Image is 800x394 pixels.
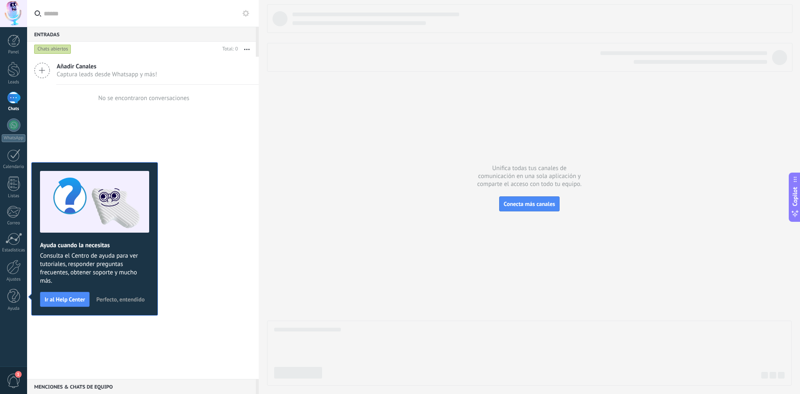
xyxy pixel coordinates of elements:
[2,80,26,85] div: Leads
[2,306,26,311] div: Ayuda
[499,196,560,211] button: Conecta más canales
[2,193,26,199] div: Listas
[57,63,157,70] span: Añadir Canales
[45,296,85,302] span: Ir al Help Center
[98,94,190,102] div: No se encontraron conversaciones
[791,187,799,206] span: Copilot
[27,27,256,42] div: Entradas
[57,70,157,78] span: Captura leads desde Whatsapp y más!
[40,252,149,285] span: Consulta el Centro de ayuda para ver tutoriales, responder preguntas frecuentes, obtener soporte ...
[15,371,22,378] span: 1
[92,293,148,306] button: Perfecto, entendido
[2,164,26,170] div: Calendario
[2,277,26,282] div: Ajustes
[2,50,26,55] div: Panel
[2,248,26,253] div: Estadísticas
[2,221,26,226] div: Correo
[2,134,25,142] div: WhatsApp
[34,44,71,54] div: Chats abiertos
[96,296,145,302] span: Perfecto, entendido
[219,45,238,53] div: Total: 0
[40,241,149,249] h2: Ayuda cuando la necesitas
[27,379,256,394] div: Menciones & Chats de equipo
[2,106,26,112] div: Chats
[504,200,555,208] span: Conecta más canales
[40,292,90,307] button: Ir al Help Center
